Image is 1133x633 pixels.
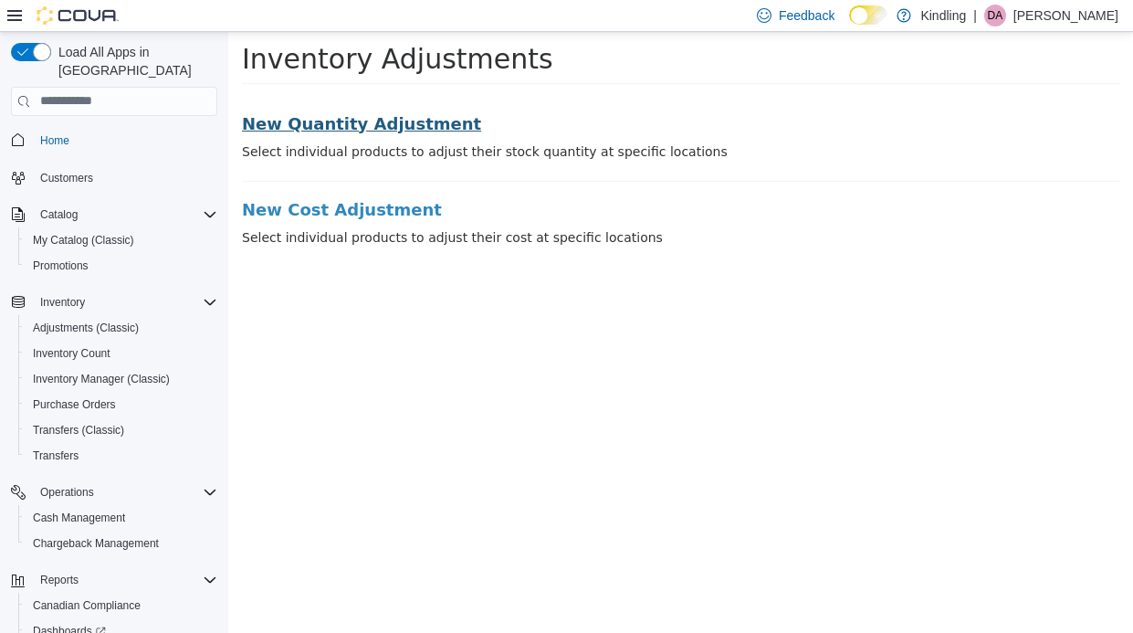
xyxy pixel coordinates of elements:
span: Purchase Orders [26,394,217,416]
span: Transfers (Classic) [33,423,124,438]
a: New Cost Adjustment [14,169,891,187]
span: Feedback [779,6,834,25]
a: Promotions [26,255,96,277]
button: Transfers [18,443,225,469]
span: Promotions [26,255,217,277]
span: Catalog [33,204,217,226]
button: My Catalog (Classic) [18,227,225,253]
a: Chargeback Management [26,533,166,554]
span: DA [988,5,1003,26]
span: Inventory [33,291,217,313]
span: Inventory Count [26,343,217,364]
span: My Catalog (Classic) [26,229,217,251]
p: Select individual products to adjust their stock quantity at specific locations [14,111,891,130]
a: My Catalog (Classic) [26,229,142,251]
p: Kindling [920,5,966,26]
button: Inventory [4,290,225,315]
span: Operations [33,481,217,503]
button: Operations [33,481,101,503]
button: Promotions [18,253,225,279]
button: Reports [33,569,86,591]
span: Inventory [40,295,85,310]
a: Cash Management [26,507,132,529]
button: Home [4,127,225,153]
button: Operations [4,480,225,505]
span: Dark Mode [849,25,850,26]
input: Dark Mode [849,5,887,25]
span: Inventory Manager (Classic) [33,372,170,386]
span: Transfers (Classic) [26,419,217,441]
button: Inventory Manager (Classic) [18,366,225,392]
span: Reports [33,569,217,591]
span: Operations [40,485,94,500]
button: Inventory Count [18,341,225,366]
button: Inventory [33,291,92,313]
a: Purchase Orders [26,394,123,416]
button: Reports [4,567,225,593]
a: Home [33,130,77,152]
a: Customers [33,167,100,189]
button: Cash Management [18,505,225,531]
p: Select individual products to adjust their cost at specific locations [14,196,891,216]
span: Customers [33,166,217,189]
button: Customers [4,164,225,191]
p: [PERSON_NAME] [1013,5,1118,26]
button: Transfers (Classic) [18,417,225,443]
span: Transfers [33,448,79,463]
span: Reports [40,573,79,587]
a: New Quantity Adjustment [14,83,891,101]
button: Canadian Compliance [18,593,225,618]
span: Canadian Compliance [26,595,217,617]
div: Daniel Amyotte [984,5,1006,26]
button: Purchase Orders [18,392,225,417]
span: Cash Management [26,507,217,529]
span: Cash Management [33,511,125,525]
a: Adjustments (Classic) [26,317,146,339]
span: Load All Apps in [GEOGRAPHIC_DATA] [51,43,217,79]
span: Canadian Compliance [33,598,141,613]
span: Purchase Orders [33,397,116,412]
button: Catalog [33,204,85,226]
button: Chargeback Management [18,531,225,556]
button: Adjustments (Classic) [18,315,225,341]
span: Inventory Manager (Classic) [26,368,217,390]
span: My Catalog (Classic) [33,233,134,248]
a: Transfers [26,445,86,467]
span: Customers [40,171,93,185]
span: Adjustments (Classic) [26,317,217,339]
a: Transfers (Classic) [26,419,131,441]
a: Inventory Count [26,343,118,364]
span: Home [40,133,69,148]
span: Chargeback Management [33,536,159,551]
span: Home [33,129,217,152]
p: | [973,5,977,26]
button: Catalog [4,202,225,227]
span: Transfers [26,445,217,467]
a: Canadian Compliance [26,595,148,617]
span: Inventory Count [33,346,110,361]
a: Inventory Manager (Classic) [26,368,177,390]
span: Chargeback Management [26,533,217,554]
span: Adjustments (Classic) [33,321,139,335]
img: Cova [37,6,119,25]
span: Promotions [33,258,89,273]
span: Inventory Adjustments [14,11,325,43]
span: Catalog [40,207,78,222]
